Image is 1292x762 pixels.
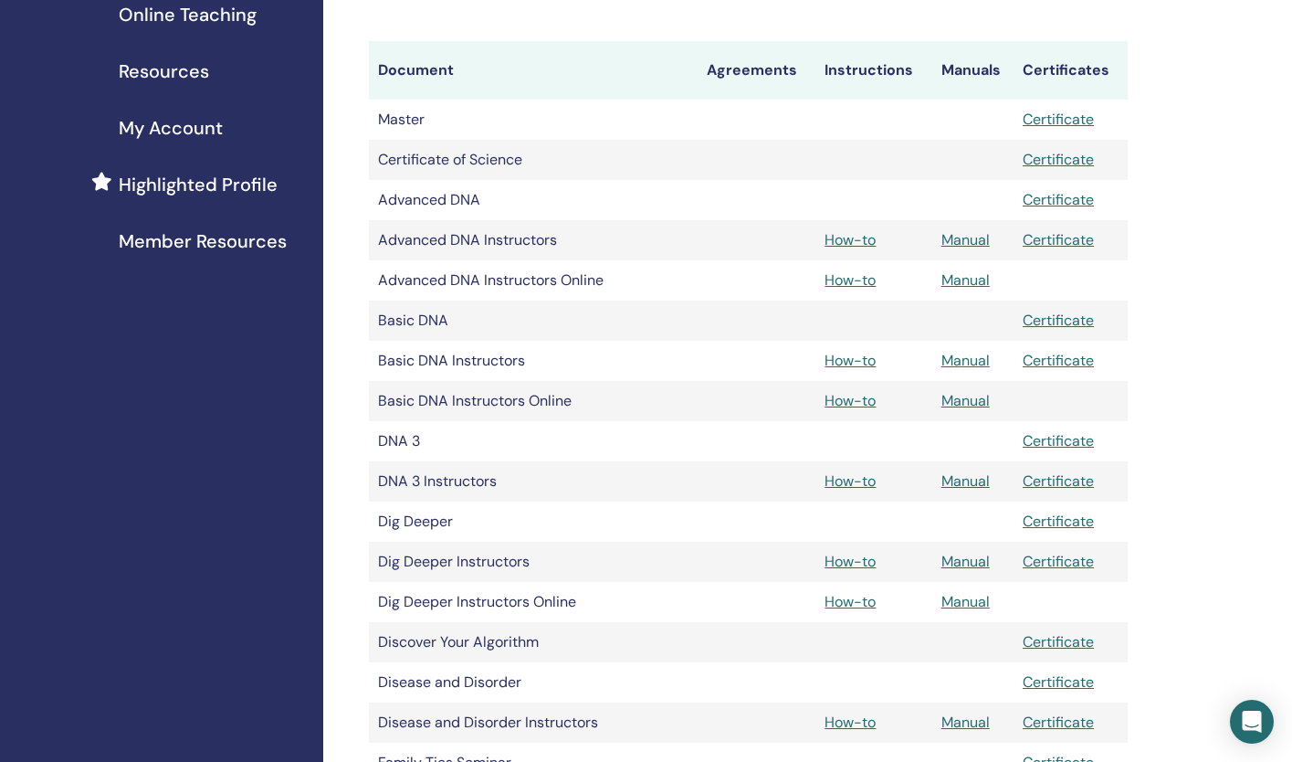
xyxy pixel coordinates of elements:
[1230,700,1274,744] div: Open Intercom Messenger
[369,140,698,180] td: Certificate of Science
[815,41,931,100] th: Instructions
[941,351,990,370] a: Manual
[698,41,816,100] th: Agreements
[825,351,876,370] a: How-to
[1023,552,1094,571] a: Certificate
[941,592,990,611] a: Manual
[119,171,278,198] span: Highlighted Profile
[825,270,876,290] a: How-to
[119,1,257,28] span: Online Teaching
[1023,713,1094,732] a: Certificate
[1023,311,1094,330] a: Certificate
[941,713,990,732] a: Manual
[369,421,698,461] td: DNA 3
[825,552,876,571] a: How-to
[1023,230,1094,249] a: Certificate
[369,301,698,341] td: Basic DNA
[825,391,876,410] a: How-to
[369,662,698,703] td: Disease and Disorder
[941,471,990,491] a: Manual
[369,220,698,260] td: Advanced DNA Instructors
[369,502,698,542] td: Dig Deeper
[1023,512,1094,531] a: Certificate
[119,228,287,255] span: Member Resources
[825,471,876,491] a: How-to
[941,391,990,410] a: Manual
[1023,471,1094,491] a: Certificate
[369,703,698,743] td: Disease and Disorder Instructors
[1023,672,1094,692] a: Certificate
[941,230,990,249] a: Manual
[369,100,698,140] td: Master
[1023,351,1094,370] a: Certificate
[825,713,876,732] a: How-to
[825,592,876,611] a: How-to
[825,230,876,249] a: How-to
[941,270,990,290] a: Manual
[369,381,698,421] td: Basic DNA Instructors Online
[1023,110,1094,129] a: Certificate
[932,41,1014,100] th: Manuals
[1023,150,1094,169] a: Certificate
[1023,632,1094,651] a: Certificate
[369,461,698,502] td: DNA 3 Instructors
[119,58,209,85] span: Resources
[369,260,698,301] td: Advanced DNA Instructors Online
[369,341,698,381] td: Basic DNA Instructors
[369,582,698,622] td: Dig Deeper Instructors Online
[369,622,698,662] td: Discover Your Algorithm
[369,41,698,100] th: Document
[369,180,698,220] td: Advanced DNA
[1023,190,1094,209] a: Certificate
[369,542,698,582] td: Dig Deeper Instructors
[1014,41,1128,100] th: Certificates
[1023,431,1094,450] a: Certificate
[941,552,990,571] a: Manual
[119,114,223,142] span: My Account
